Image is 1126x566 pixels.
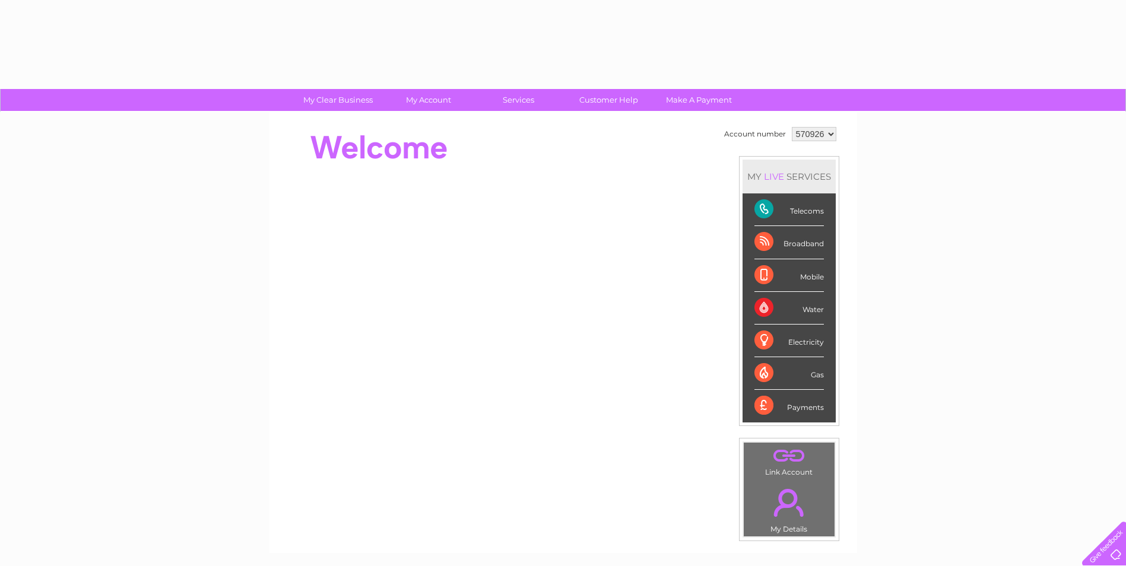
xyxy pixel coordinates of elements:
div: Telecoms [754,193,824,226]
a: My Account [379,89,477,111]
td: Link Account [743,442,835,479]
div: Payments [754,390,824,422]
div: Water [754,292,824,325]
div: LIVE [762,171,786,182]
td: Account number [721,124,789,144]
a: Services [470,89,567,111]
a: . [747,482,832,523]
div: Gas [754,357,824,390]
a: . [747,446,832,466]
a: Make A Payment [650,89,748,111]
div: MY SERVICES [743,160,836,193]
div: Broadband [754,226,824,259]
a: My Clear Business [289,89,387,111]
a: Customer Help [560,89,658,111]
div: Electricity [754,325,824,357]
td: My Details [743,479,835,537]
div: Mobile [754,259,824,292]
